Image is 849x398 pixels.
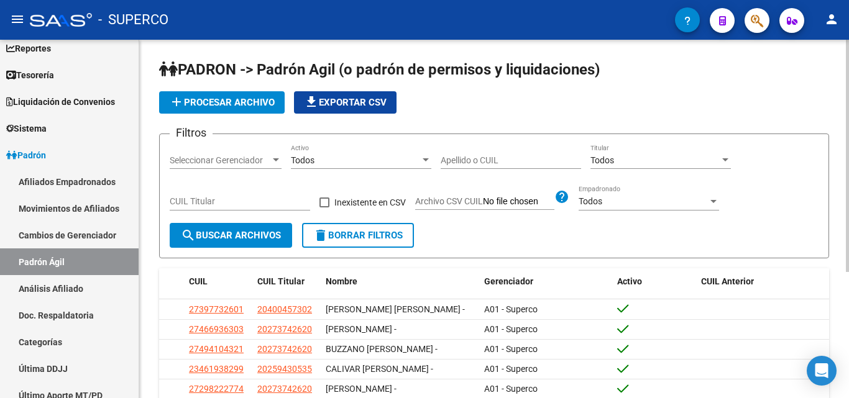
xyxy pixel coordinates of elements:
span: 27466936303 [189,324,244,334]
span: PADRON -> Padrón Agil (o padrón de permisos y liquidaciones) [159,61,600,78]
span: CUIL [189,276,208,286]
span: 20273742620 [257,324,312,334]
span: Reportes [6,42,51,55]
button: Buscar Archivos [170,223,292,248]
span: BUZZANO [PERSON_NAME] - [326,344,438,354]
button: Borrar Filtros [302,223,414,248]
span: Tesorería [6,68,54,82]
span: 27397732601 [189,304,244,314]
span: A01 - Superco [484,364,538,374]
span: A01 - Superco [484,344,538,354]
span: Inexistente en CSV [334,195,406,210]
span: Nombre [326,276,357,286]
datatable-header-cell: CUIL [184,268,252,295]
h3: Filtros [170,124,213,142]
span: 20273742620 [257,384,312,394]
mat-icon: add [169,94,184,109]
span: Todos [579,196,602,206]
span: Liquidación de Convenios [6,95,115,109]
span: A01 - Superco [484,384,538,394]
mat-icon: search [181,228,196,243]
mat-icon: delete [313,228,328,243]
span: 23461938299 [189,364,244,374]
datatable-header-cell: CUIL Anterior [696,268,830,295]
span: Seleccionar Gerenciador [170,155,270,166]
span: [PERSON_NAME] - [326,384,397,394]
datatable-header-cell: Activo [612,268,696,295]
span: 27494104321 [189,344,244,354]
div: Open Intercom Messenger [807,356,837,386]
span: Procesar archivo [169,97,275,108]
datatable-header-cell: CUIL Titular [252,268,321,295]
span: 20400457302 [257,304,312,314]
span: [PERSON_NAME] - [326,324,397,334]
span: Sistema [6,122,47,135]
span: CUIL Titular [257,276,305,286]
span: Buscar Archivos [181,230,281,241]
span: Gerenciador [484,276,533,286]
span: 20273742620 [257,344,312,354]
button: Procesar archivo [159,91,285,114]
mat-icon: menu [10,12,25,27]
span: Todos [291,155,314,165]
datatable-header-cell: Gerenciador [479,268,613,295]
mat-icon: person [824,12,839,27]
datatable-header-cell: Nombre [321,268,479,295]
span: Exportar CSV [304,97,387,108]
span: Activo [617,276,642,286]
span: 20259430535 [257,364,312,374]
input: Archivo CSV CUIL [483,196,554,207]
span: CUIL Anterior [701,276,754,286]
span: Todos [590,155,614,165]
span: A01 - Superco [484,324,538,334]
span: - SUPERCO [98,6,168,34]
span: Archivo CSV CUIL [415,196,483,206]
span: A01 - Superco [484,304,538,314]
span: [PERSON_NAME] [PERSON_NAME] - [326,304,465,314]
mat-icon: help [554,189,569,204]
span: Padrón [6,148,46,162]
span: 27298222774 [189,384,244,394]
span: CALIVAR [PERSON_NAME] - [326,364,433,374]
mat-icon: file_download [304,94,319,109]
button: Exportar CSV [294,91,397,114]
span: Borrar Filtros [313,230,403,241]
